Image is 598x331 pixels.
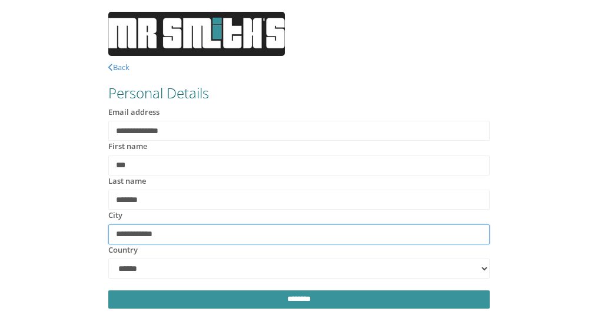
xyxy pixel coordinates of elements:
[108,12,285,56] img: MS-Logo-white3.jpg
[108,244,138,256] label: Country
[108,62,129,72] a: Back
[108,141,147,153] label: First name
[108,107,160,118] label: Email address
[108,210,122,221] label: City
[108,176,146,187] label: Last name
[108,85,489,101] h3: Personal Details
